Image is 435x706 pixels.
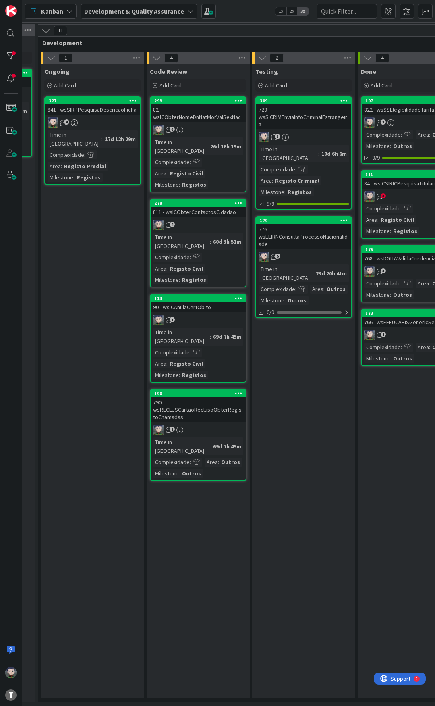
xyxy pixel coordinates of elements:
div: 60d 3h 51m [211,237,243,246]
span: : [210,237,211,246]
div: Registos [180,180,208,189]
div: Milestone [153,469,179,478]
span: : [390,142,391,150]
span: : [272,176,273,185]
div: Registo Civil [168,169,205,178]
div: 190 [151,390,246,397]
span: Add Card... [54,82,80,89]
span: : [166,169,168,178]
div: 113 [151,295,246,302]
span: 5 [275,254,280,259]
span: : [190,348,191,357]
a: 11390 - wsICAnulaCertObitoLSTime in [GEOGRAPHIC_DATA]:69d 7h 45mComplexidade:Area:Registo CivilMi... [150,294,246,383]
span: : [210,442,211,451]
a: 327841 - wsSIRPPesquisaDescricaoFichaLSTime in [GEOGRAPHIC_DATA]:17d 12h 29mComplexidade:Area:Reg... [44,96,141,185]
span: 2 [170,427,175,432]
a: 179776 - wsEEIRNConsultaProcessoNacionalidadeLSTime in [GEOGRAPHIC_DATA]:23d 20h 41mComplexidade:... [255,216,352,318]
div: Complexidade [259,165,295,174]
img: LS [364,117,375,128]
img: LS [153,425,164,435]
div: 23d 20h 41m [314,269,349,278]
span: 4 [64,119,69,125]
span: Testing [255,67,278,75]
div: Complexidade [153,253,190,262]
div: 299 [151,97,246,104]
div: 69d 7h 45m [211,332,243,341]
span: Support [17,1,37,11]
img: LS [364,330,375,340]
div: Complexidade [364,343,401,352]
input: Quick Filter... [317,4,377,19]
span: 1 [381,332,386,337]
div: 327 [49,98,140,104]
span: 11 [54,26,67,35]
span: : [84,150,85,159]
img: LS [259,252,269,262]
div: Milestone [364,227,390,235]
span: : [190,458,191,467]
div: 26d 16h 19m [208,142,243,151]
div: Area [205,458,218,467]
div: Registos [75,173,103,182]
div: 113 [154,296,246,301]
span: Kanban [41,6,63,16]
div: Time in [GEOGRAPHIC_DATA] [153,328,210,346]
span: 4 [375,53,389,63]
span: : [166,264,168,273]
span: : [179,180,180,189]
div: 2 [42,3,44,10]
div: 29982 - wsICObterNomeDnNatMorValSexNac [151,97,246,122]
div: 69d 7h 45m [211,442,243,451]
span: 3 [381,268,386,273]
span: 3x [297,7,308,15]
div: Time in [GEOGRAPHIC_DATA] [153,137,207,155]
span: : [179,371,180,379]
span: : [73,173,75,182]
div: Milestone [48,173,73,182]
div: LS [151,220,246,230]
div: 179 [260,218,351,223]
div: 17d 12h 29m [103,135,138,144]
span: 4 [164,53,178,63]
div: Time in [GEOGRAPHIC_DATA] [48,130,101,148]
span: : [401,279,402,288]
a: 278811 - wsICObterContactosCidadaoLSTime in [GEOGRAPHIC_DATA]:60d 3h 51mComplexidade:Area:Registo... [150,199,246,287]
div: Outros [180,469,203,478]
span: 0/9 [267,308,274,317]
b: Development & Quality Assurance [84,7,184,15]
span: 2x [286,7,297,15]
span: : [179,469,180,478]
div: Registo Civil [168,359,205,368]
div: Registos [180,275,208,284]
span: 1 [59,53,72,63]
div: Area [416,279,429,288]
div: Milestone [364,354,390,363]
div: 841 - wsSIRPPesquisaDescricaoFicha [45,104,140,115]
div: Registo Predial [62,162,108,171]
span: : [210,332,211,341]
div: Registo Criminal [273,176,321,185]
img: LS [153,315,164,325]
div: Time in [GEOGRAPHIC_DATA] [153,437,210,455]
div: 309 [260,98,351,104]
div: Area [153,169,166,178]
span: : [313,269,314,278]
div: 179776 - wsEEIRNConsultaProcessoNacionalidade [256,217,351,249]
div: Outros [391,142,414,150]
div: 299 [154,98,246,104]
div: LS [151,125,246,135]
div: Complexidade [364,130,401,139]
div: Registos [391,227,419,235]
div: Milestone [364,142,390,150]
span: 3 [381,119,386,125]
div: 278811 - wsICObterContactosCidadao [151,200,246,217]
div: Milestone [259,296,284,305]
span: : [401,204,402,213]
span: : [284,296,286,305]
div: Time in [GEOGRAPHIC_DATA] [259,264,313,282]
span: : [401,343,402,352]
div: 327841 - wsSIRPPesquisaDescricaoFicha [45,97,140,115]
div: Area [310,285,323,294]
span: : [101,135,103,144]
div: Complexidade [153,458,190,467]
